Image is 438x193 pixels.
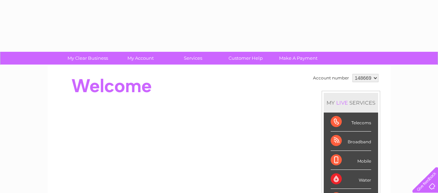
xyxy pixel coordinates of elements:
div: Water [331,170,371,189]
a: Make A Payment [270,52,327,65]
div: Broadband [331,132,371,151]
div: LIVE [335,99,349,106]
a: Customer Help [217,52,274,65]
a: My Clear Business [59,52,116,65]
div: Mobile [331,151,371,170]
a: My Account [112,52,169,65]
a: Services [164,52,222,65]
div: MY SERVICES [324,93,378,113]
td: Account number [311,72,351,84]
div: Telecoms [331,113,371,132]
